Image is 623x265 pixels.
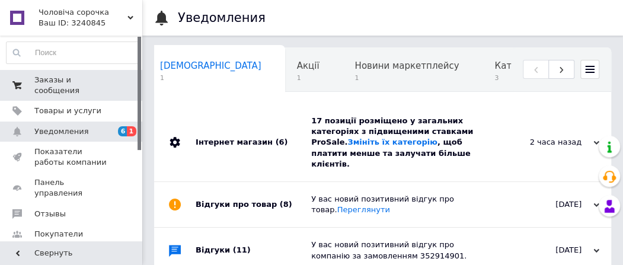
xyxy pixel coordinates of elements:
div: Ваш ID: 3240845 [39,18,142,28]
span: Отзывы [34,209,66,219]
div: 17 позиції розміщено у загальних категоріях з підвищеними ставками ProSale. , щоб платити менше т... [311,116,481,170]
span: 6 [118,126,127,136]
span: 3 [494,74,568,82]
div: У вас новий позитивний відгук про товар. [311,194,481,215]
span: Панель управления [34,177,110,199]
span: (11) [233,245,251,254]
div: 2 часа назад [481,137,599,148]
span: Показатели работы компании [34,146,110,168]
div: [DATE] [481,199,599,210]
span: Акції [297,60,320,71]
span: 1 [160,74,261,82]
input: Поиск [7,42,139,63]
span: Чоловіча сорочка [39,7,127,18]
a: Переглянути [337,205,390,214]
div: Інтернет магазин [196,104,311,181]
span: Покупатели [34,229,83,240]
div: [DATE] [481,245,599,256]
span: 1 [297,74,320,82]
span: Уведомления [34,126,88,137]
div: Відгуки про товар [196,182,311,227]
span: (6) [275,138,287,146]
span: Заказы и сообщения [34,75,110,96]
div: У вас новий позитивний відгук про компанію за замовленням 352914901. [311,240,481,261]
a: Змініть їх категорію [347,138,437,146]
span: 1 [127,126,136,136]
span: Каталог ProSale [494,60,568,71]
span: Товары и услуги [34,106,101,116]
span: 1 [354,74,459,82]
h1: Уведомления [178,11,266,25]
span: [DEMOGRAPHIC_DATA] [160,60,261,71]
span: (8) [280,200,292,209]
span: Новини маркетплейсу [354,60,459,71]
